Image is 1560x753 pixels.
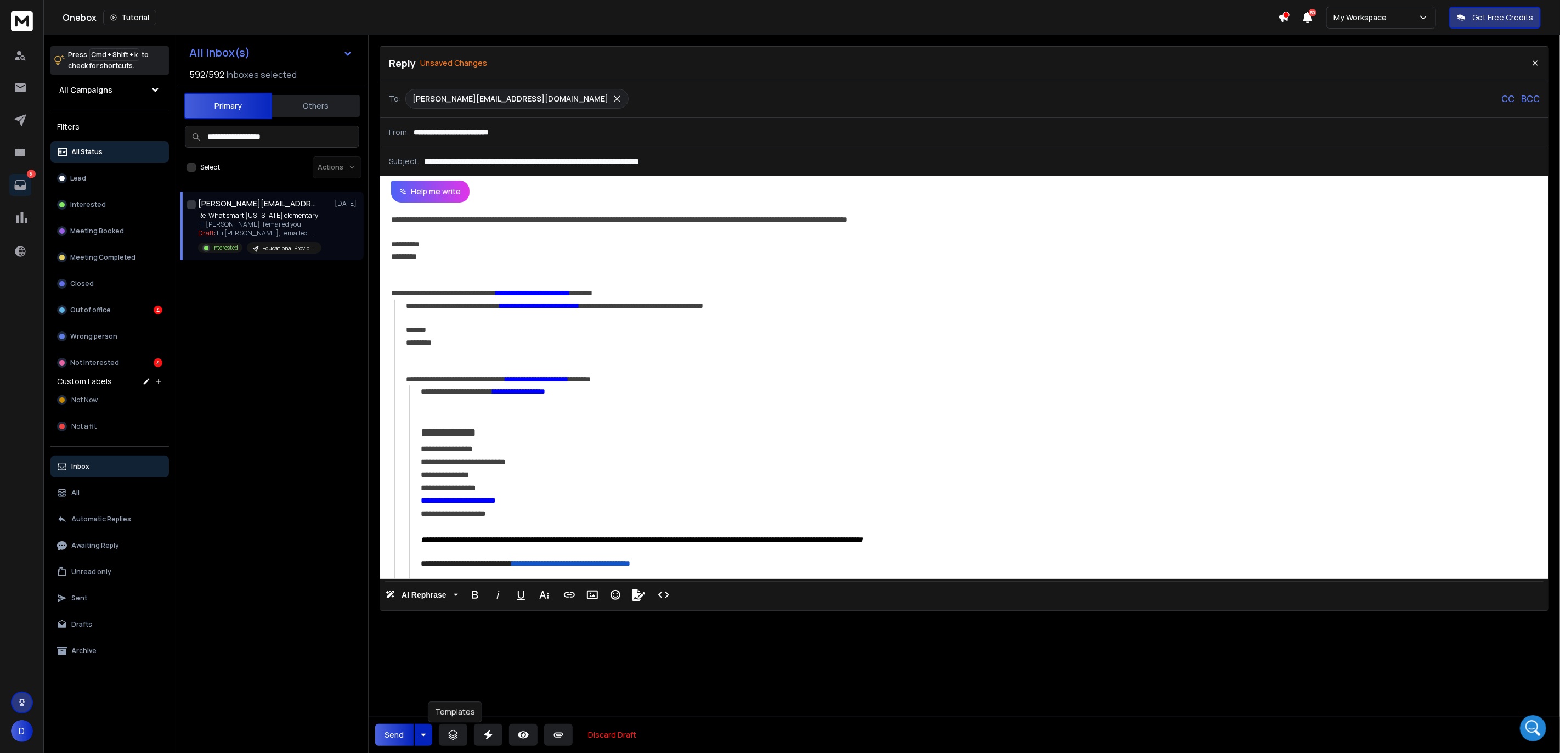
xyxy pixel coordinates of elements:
p: Educational Providers (from old campaign) [262,244,315,252]
span: Cmd + Shift + k [89,48,139,61]
div: Templates [428,701,482,722]
span: Draft: [198,228,216,238]
p: Automatic Replies [71,515,131,524]
div: Thank you. I don't 'find that these move slowly. Tghe don't move at all. If they are in my inbox ... [48,334,202,431]
button: Lead [50,167,169,189]
span: Not a fit [71,422,97,431]
button: Code View [653,584,674,606]
p: Active 2h ago [53,14,102,25]
p: Meeting Booked [70,227,124,235]
p: [DATE] [335,199,359,208]
div: Hi. Nothing has changed. This is what my inbox looks like every day. Just filled with Warmup emai... [48,167,202,210]
button: Start recording [70,359,78,368]
p: Subject: [389,156,420,167]
div: Hi [PERSON_NAME],Thanks for your patience. We’re still working on optimizing the warm-up process ... [9,225,180,319]
button: go back [7,4,28,25]
p: Sent [71,594,87,603]
p: Out of office [70,306,111,314]
p: CC [1501,92,1514,105]
button: Inbox [50,456,169,477]
button: Not Interested4 [50,352,169,374]
span: Not Now [71,396,98,404]
button: Send a message… [188,355,206,373]
button: Drafts [50,614,169,636]
button: All Inbox(s) [180,42,361,64]
button: Out of office4 [50,299,169,321]
button: Emoticons [605,584,626,606]
div: Thanks for your patience. We’re still working on optimizing the warm-up process so that these ema... [18,248,171,313]
button: Underline (⌘U) [511,584,532,606]
button: Not Now [50,389,169,411]
button: Sent [50,587,169,609]
a: 8 [9,174,31,196]
button: D [11,720,33,742]
p: Closed [70,279,94,288]
iframe: Intercom live chat [1520,715,1546,741]
button: Home [172,4,193,25]
button: Unread only [50,561,169,583]
button: Closed [50,273,169,295]
button: AI Rephrase [383,584,460,606]
p: From: [389,127,409,138]
p: My Workspace [1333,12,1391,23]
button: Emoji picker [35,359,43,368]
p: Unsaved Changes [420,58,487,69]
p: Archive [71,647,97,655]
div: 4 [154,358,162,367]
button: Meeting Completed [50,246,169,268]
div: Hi. Nothing has changed. This is what my inbox looks like every day. Just filled with Warmup emai... [39,8,211,216]
h3: Custom Labels [57,376,112,387]
img: Profile image for Lakshita [31,6,49,24]
button: Primary [184,93,272,119]
p: [PERSON_NAME][EMAIL_ADDRESS][DOMAIN_NAME] [412,93,608,104]
button: Awaiting Reply [50,535,169,557]
div: Raj says… [9,225,211,328]
button: Italic (⌘I) [488,584,508,606]
span: 50 [1309,9,1316,16]
h3: Inboxes selected [227,68,297,81]
p: Lead [70,174,86,183]
button: Archive [50,640,169,662]
button: Help me write [391,181,470,203]
p: To: [389,93,401,104]
h1: All Campaigns [59,85,112,95]
p: Wrong person [70,332,117,341]
p: Unread only [71,567,111,576]
button: Not a fit [50,415,169,437]
div: 4 [154,306,162,314]
span: AI Rephrase [399,591,449,600]
div: Hi [PERSON_NAME], [18,232,171,243]
textarea: Message… [9,336,211,355]
button: Upload attachment [17,359,26,368]
p: All Status [71,148,103,156]
button: Insert Image (⌘P) [582,584,603,606]
p: Get Free Credits [1472,12,1533,23]
button: Signature [628,584,649,606]
button: All Campaigns [50,79,169,101]
p: All [71,488,80,497]
p: 8 [27,170,36,178]
button: Automatic Replies [50,508,169,530]
button: Tutorial [103,10,156,25]
div: DavidPaul says… [9,8,211,225]
p: BCC [1521,92,1540,105]
p: Interested [70,200,106,209]
span: 592 / 592 [189,68,224,81]
button: Get Free Credits [1449,7,1541,29]
p: Awaiting Reply [71,541,119,550]
p: Drafts [71,620,92,629]
h1: All Inbox(s) [189,47,250,58]
button: Discard Draft [579,724,645,746]
p: Re: What smart [US_STATE] elementary [198,211,321,220]
button: Insert Link (⌘K) [559,584,580,606]
button: All Status [50,141,169,163]
label: Select [200,163,220,172]
p: Reply [389,55,416,71]
button: Meeting Booked [50,220,169,242]
button: All [50,482,169,504]
p: Not Interested [70,358,119,367]
p: Hi [PERSON_NAME], I emailed you [198,220,321,229]
button: Others [272,94,360,118]
button: Send [375,724,414,746]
